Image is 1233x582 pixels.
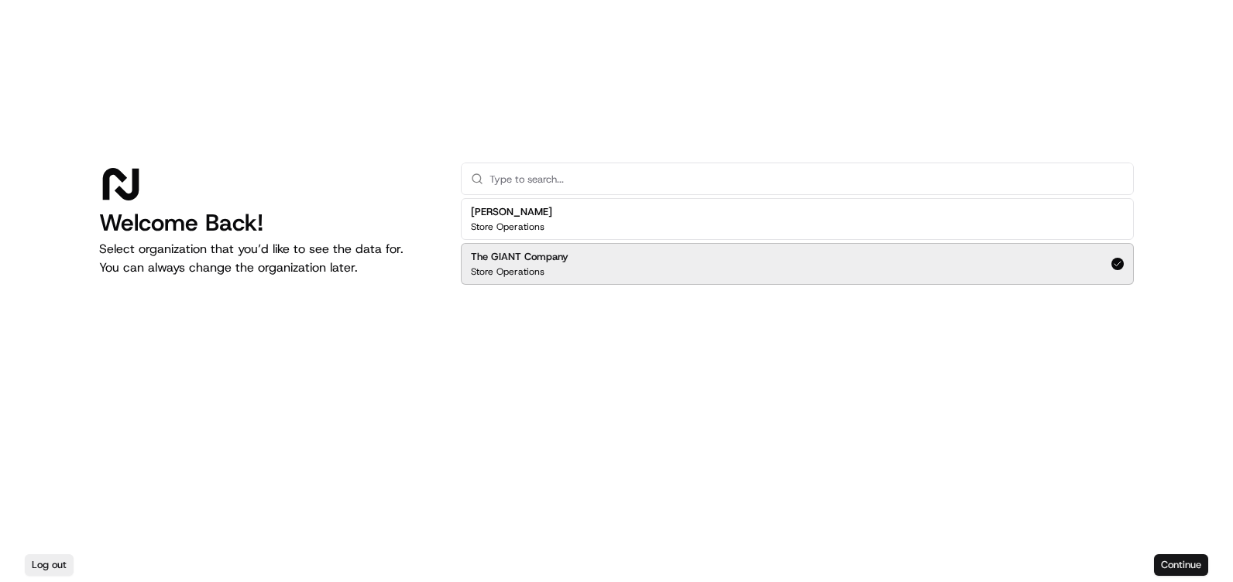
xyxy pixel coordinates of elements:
h1: Welcome Back! [99,209,436,237]
button: Continue [1154,554,1208,576]
p: Select organization that you’d like to see the data for. You can always change the organization l... [99,240,436,277]
h2: The GIANT Company [471,250,568,264]
h2: [PERSON_NAME] [471,205,552,219]
p: Store Operations [471,221,544,233]
p: Store Operations [471,265,544,278]
input: Type to search... [489,163,1124,194]
button: Log out [25,554,74,576]
div: Suggestions [461,195,1134,288]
